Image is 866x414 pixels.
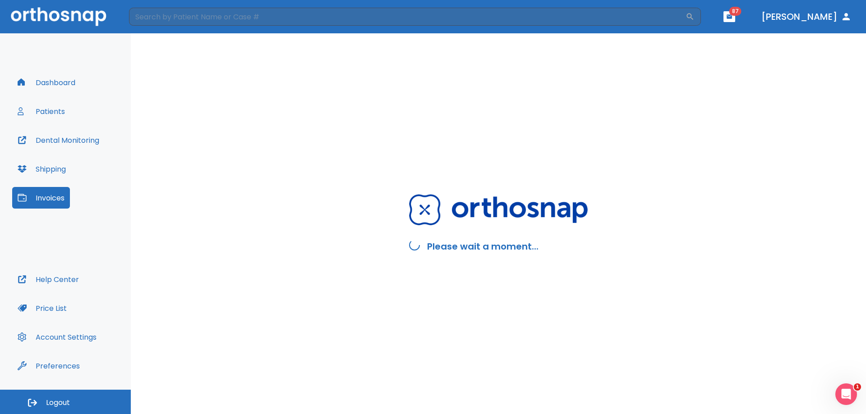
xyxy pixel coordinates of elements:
[12,158,71,180] button: Shipping
[835,383,857,405] iframe: Intercom live chat
[12,129,105,151] button: Dental Monitoring
[12,355,85,377] button: Preferences
[854,383,861,391] span: 1
[12,268,84,290] button: Help Center
[729,7,742,16] span: 87
[11,7,106,26] img: Orthosnap
[12,187,70,209] button: Invoices
[409,194,588,225] img: Orthosnap
[12,326,102,348] button: Account Settings
[129,8,686,26] input: Search by Patient Name or Case #
[12,72,81,93] button: Dashboard
[427,240,539,253] h2: Please wait a moment...
[758,9,855,25] button: [PERSON_NAME]
[46,398,70,408] span: Logout
[12,100,70,122] button: Patients
[12,297,72,319] button: Price List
